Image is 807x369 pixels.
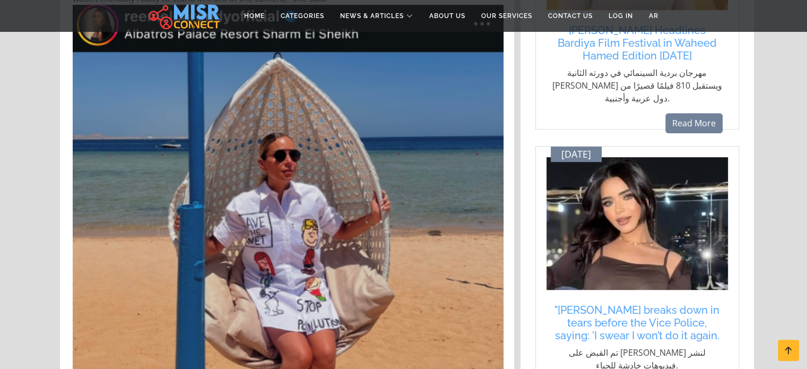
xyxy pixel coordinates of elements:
[332,6,421,26] a: News & Articles
[665,113,723,133] a: Read More
[561,149,591,160] span: [DATE]
[540,6,601,26] a: Contact Us
[552,66,723,105] p: مهرجان بردية السينمائي في دورته الثانية [PERSON_NAME] ويستقبل 810 فيلمًا قصيرًا من دول عربية وأجن...
[149,3,220,29] img: main.misr_connect
[236,6,273,26] a: Home
[641,6,666,26] a: AR
[546,157,728,290] img: هاجر سليم في التحقيقات بعد القبض عليها.
[273,6,332,26] a: Categories
[421,6,473,26] a: About Us
[601,6,641,26] a: Log in
[340,11,404,21] span: News & Articles
[552,304,723,342] a: "[PERSON_NAME] breaks down in tears before the Vice Police, saying: 'I swear I won’t do it again.
[473,6,540,26] a: Our Services
[552,24,723,62] a: [PERSON_NAME] Headlines Bardiya Film Festival in Waheed Hamed Edition [DATE]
